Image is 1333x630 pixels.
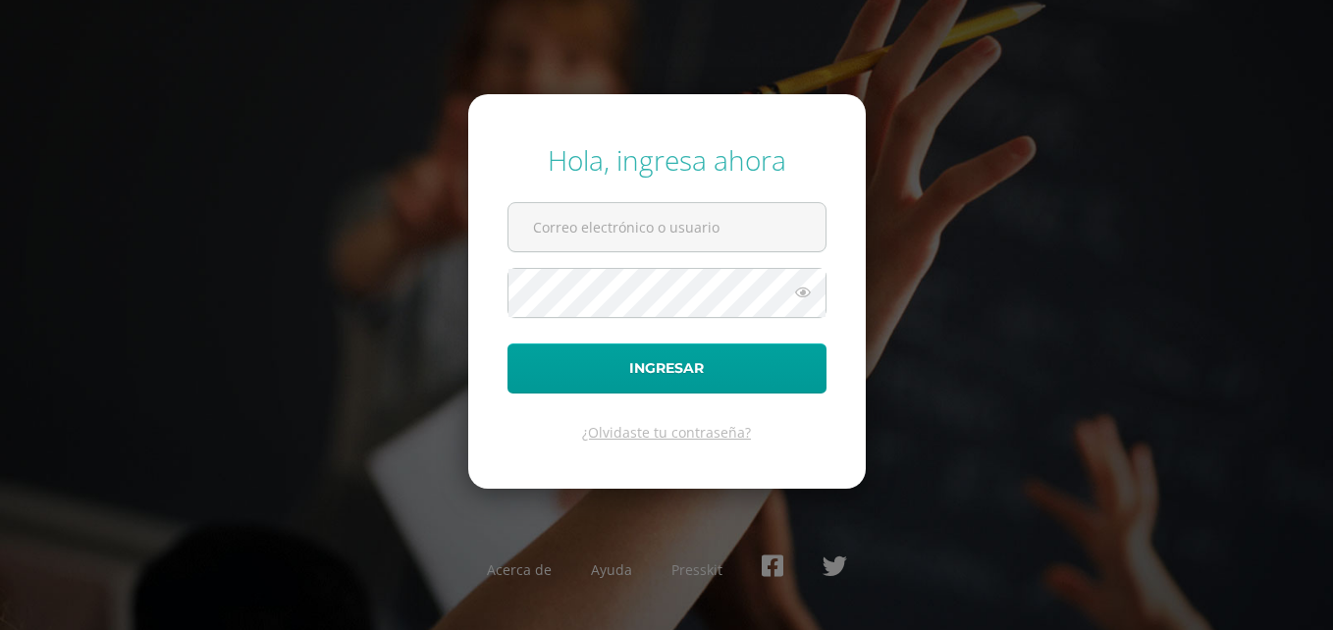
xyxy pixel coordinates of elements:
[671,560,722,579] a: Presskit
[507,343,826,394] button: Ingresar
[507,141,826,179] div: Hola, ingresa ahora
[591,560,632,579] a: Ayuda
[508,203,826,251] input: Correo electrónico o usuario
[582,423,751,442] a: ¿Olvidaste tu contraseña?
[487,560,552,579] a: Acerca de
